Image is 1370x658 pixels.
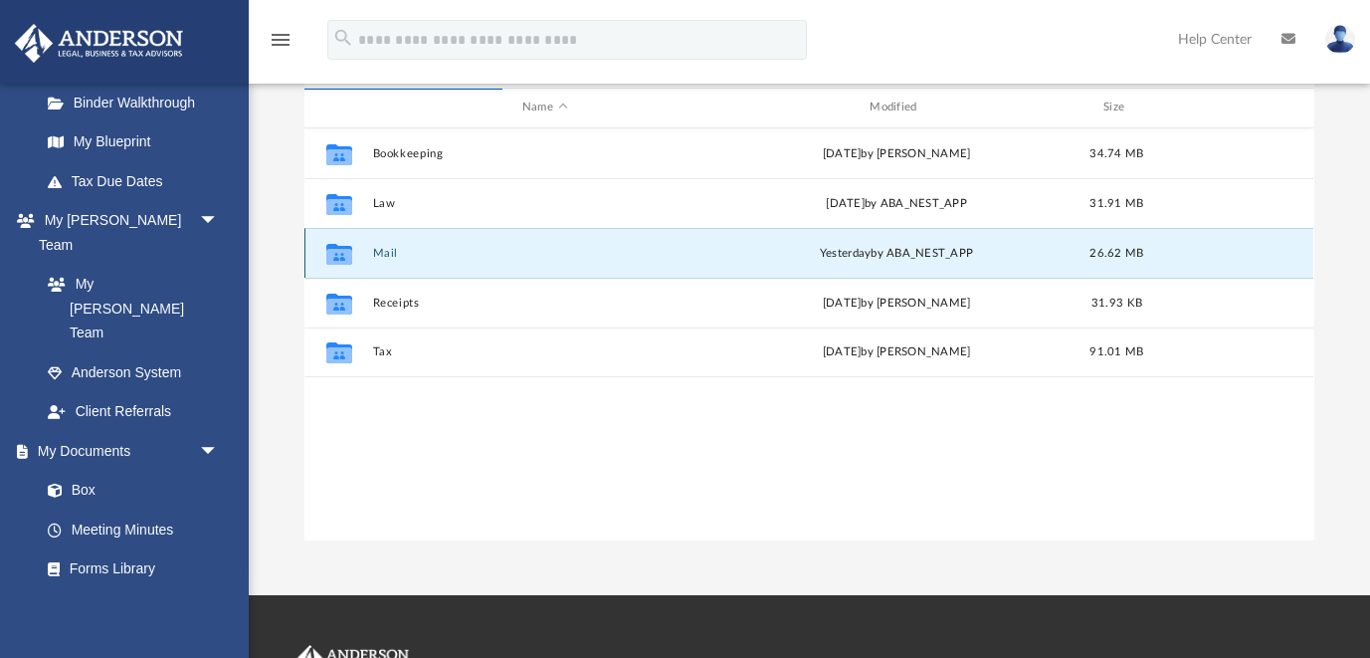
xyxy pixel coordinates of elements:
[9,24,189,63] img: Anderson Advisors Platinum Portal
[1090,197,1144,208] span: 31.91 MB
[28,549,229,589] a: Forms Library
[724,99,1069,116] div: Modified
[372,99,716,116] div: Name
[269,38,293,52] a: menu
[304,128,1313,542] div: grid
[28,588,239,628] a: Notarize
[28,122,239,162] a: My Blueprint
[1090,346,1144,357] span: 91.01 MB
[28,471,229,511] a: Box
[313,99,363,116] div: id
[725,244,1069,262] div: by ABA_NEST_APP
[1166,99,1305,116] div: id
[373,297,716,310] button: Receipts
[373,345,716,358] button: Tax
[28,161,249,201] a: Tax Due Dates
[199,431,239,472] span: arrow_drop_down
[725,343,1069,361] div: [DATE] by [PERSON_NAME]
[28,265,229,353] a: My [PERSON_NAME] Team
[28,83,249,122] a: Binder Walkthrough
[725,194,1069,212] div: [DATE] by ABA_NEST_APP
[373,147,716,160] button: Bookkeeping
[373,197,716,210] button: Law
[725,294,1069,312] div: [DATE] by [PERSON_NAME]
[199,201,239,242] span: arrow_drop_down
[820,247,871,258] span: yesterday
[1077,99,1157,116] div: Size
[725,144,1069,162] div: [DATE] by [PERSON_NAME]
[1090,147,1144,158] span: 34.74 MB
[14,431,239,471] a: My Documentsarrow_drop_down
[1090,247,1144,258] span: 26.62 MB
[1091,297,1142,308] span: 31.93 KB
[269,28,293,52] i: menu
[28,510,239,549] a: Meeting Minutes
[28,392,239,432] a: Client Referrals
[373,247,716,260] button: Mail
[28,352,239,392] a: Anderson System
[332,27,354,49] i: search
[1325,25,1355,54] img: User Pic
[14,201,239,265] a: My [PERSON_NAME] Teamarrow_drop_down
